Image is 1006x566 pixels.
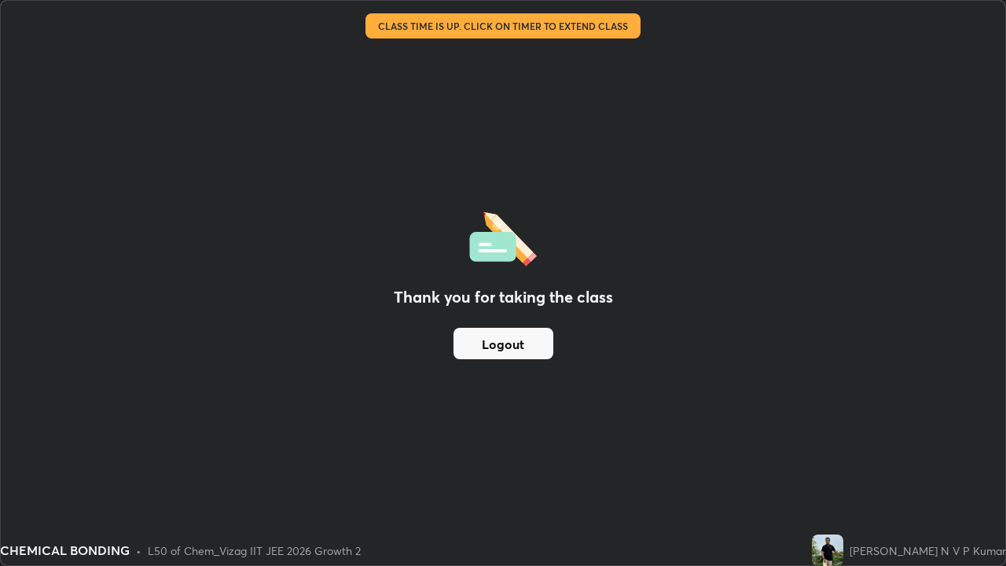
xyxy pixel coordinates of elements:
[148,542,361,559] div: L50 of Chem_Vizag IIT JEE 2026 Growth 2
[812,535,843,566] img: 7f7378863a514fab9cbf00fe159637ce.jpg
[394,285,613,309] h2: Thank you for taking the class
[453,328,553,359] button: Logout
[136,542,141,559] div: •
[850,542,1006,559] div: [PERSON_NAME] N V P Kumar
[469,207,537,266] img: offlineFeedback.1438e8b3.svg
